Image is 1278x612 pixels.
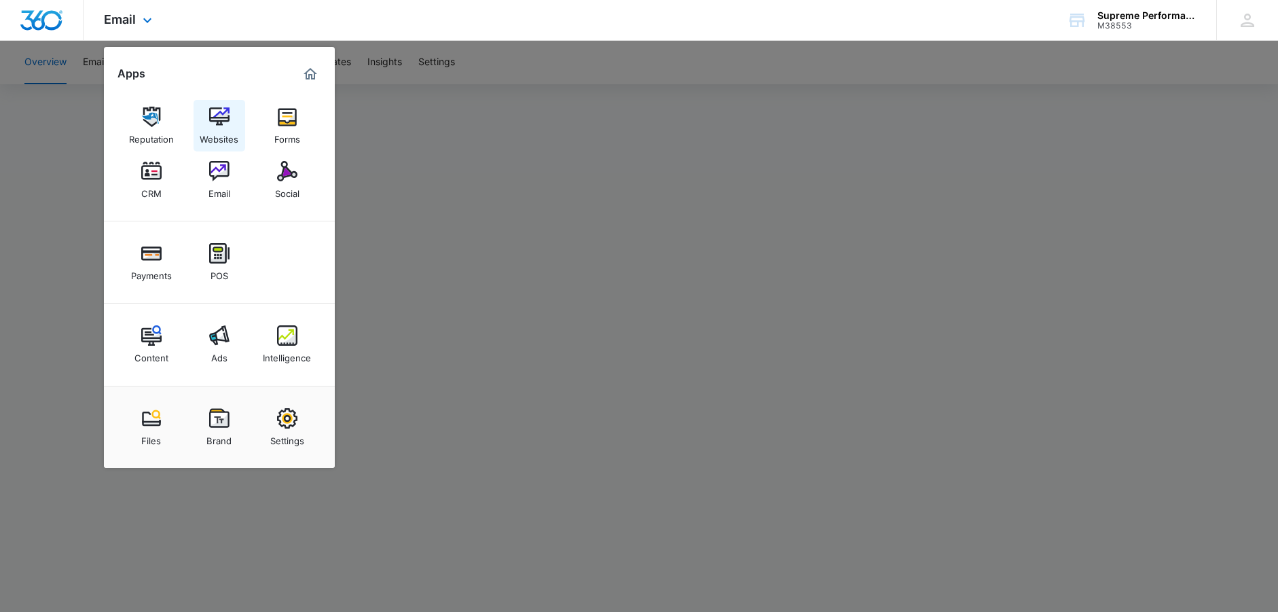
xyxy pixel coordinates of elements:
[194,319,245,370] a: Ads
[104,12,136,26] span: Email
[263,346,311,363] div: Intelligence
[1097,21,1197,31] div: account id
[141,429,161,446] div: Files
[117,67,145,80] h2: Apps
[194,100,245,151] a: Websites
[270,429,304,446] div: Settings
[275,181,299,199] div: Social
[299,63,321,85] a: Marketing 360® Dashboard
[261,100,313,151] a: Forms
[126,319,177,370] a: Content
[208,181,230,199] div: Email
[126,401,177,453] a: Files
[261,319,313,370] a: Intelligence
[134,346,168,363] div: Content
[194,236,245,288] a: POS
[211,264,228,281] div: POS
[126,154,177,206] a: CRM
[141,181,162,199] div: CRM
[131,264,172,281] div: Payments
[274,127,300,145] div: Forms
[261,401,313,453] a: Settings
[200,127,238,145] div: Websites
[129,127,174,145] div: Reputation
[1097,10,1197,21] div: account name
[194,154,245,206] a: Email
[261,154,313,206] a: Social
[126,100,177,151] a: Reputation
[211,346,227,363] div: Ads
[206,429,232,446] div: Brand
[126,236,177,288] a: Payments
[194,401,245,453] a: Brand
